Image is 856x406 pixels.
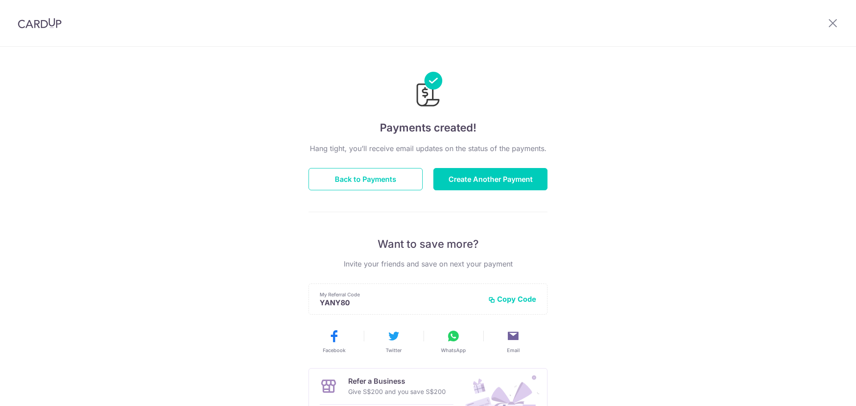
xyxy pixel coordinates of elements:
[18,18,62,29] img: CardUp
[323,347,346,354] span: Facebook
[441,347,466,354] span: WhatsApp
[309,258,547,269] p: Invite your friends and save on next your payment
[414,72,442,109] img: Payments
[308,329,360,354] button: Facebook
[507,347,520,354] span: Email
[487,329,539,354] button: Email
[309,237,547,251] p: Want to save more?
[386,347,402,354] span: Twitter
[488,295,536,303] button: Copy Code
[320,298,481,307] p: YANY80
[309,143,547,154] p: Hang tight, you’ll receive email updates on the status of the payments.
[309,168,423,190] button: Back to Payments
[309,120,547,136] h4: Payments created!
[348,386,446,397] p: Give S$200 and you save S$200
[427,329,480,354] button: WhatsApp
[433,168,547,190] button: Create Another Payment
[320,291,481,298] p: My Referral Code
[348,376,446,386] p: Refer a Business
[367,329,420,354] button: Twitter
